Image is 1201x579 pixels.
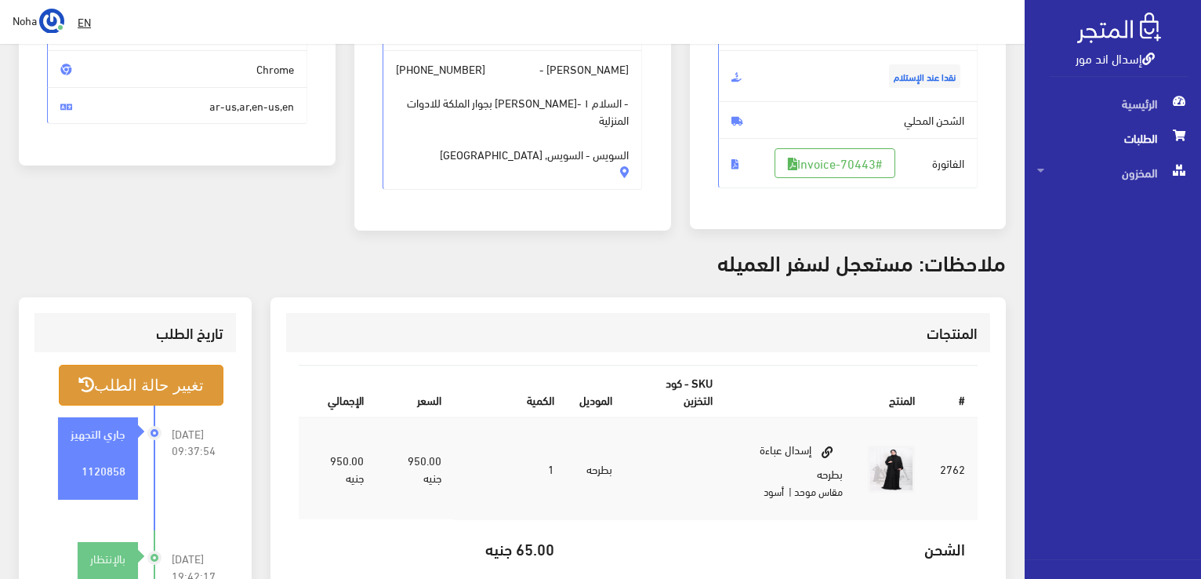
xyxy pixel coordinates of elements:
[396,60,485,78] span: [PHONE_NUMBER]
[927,366,978,417] th: #
[47,50,307,88] span: Chrome
[376,366,454,417] th: السعر
[1025,121,1201,155] a: الطلبات
[454,366,567,417] th: الكمية
[71,8,97,36] a: EN
[59,365,223,405] button: تغيير حالة الطلب
[775,148,895,178] a: #Invoice-70443
[19,249,1006,274] h3: ملاحظات: مستعجل لسفر العميله
[39,9,64,34] img: ...
[396,78,630,163] span: - السلام ١ -[PERSON_NAME] بجوار الملكة للادوات المنزلية السويس - السويس, [GEOGRAPHIC_DATA]
[13,10,37,30] span: Noha
[299,366,376,417] th: اﻹجمالي
[1076,46,1155,69] a: إسدال اند مور
[1037,121,1188,155] span: الطلبات
[47,87,307,125] span: ar-us,ar,en-us,en
[1077,13,1161,43] img: .
[454,417,567,519] td: 1
[1025,86,1201,121] a: الرئيسية
[1037,86,1188,121] span: الرئيسية
[725,366,927,417] th: المنتج
[579,540,965,557] h5: الشحن
[78,12,91,31] u: EN
[927,417,978,519] td: 2762
[725,417,855,519] td: إسدال عباءة بطرحه
[299,326,978,340] h3: المنتجات
[764,482,792,501] small: | أسود
[1025,155,1201,190] a: المخزون
[1037,155,1188,190] span: المخزون
[172,425,223,460] span: [DATE] 09:37:54
[376,417,454,519] td: 950.00 جنيه
[889,64,960,88] span: نقدا عند الإستلام
[383,50,643,190] span: [PERSON_NAME] -
[567,417,625,519] td: بطرحه
[299,417,376,519] td: 950.00 جنيه
[13,8,64,33] a: ... Noha
[78,550,138,567] div: بالإنتظار
[466,540,554,557] h5: 65.00 جنيه
[718,138,978,188] span: الفاتورة
[567,366,625,417] th: الموديل
[47,326,223,340] h3: تاريخ الطلب
[82,461,125,479] strong: 1120858
[625,366,724,417] th: SKU - كود التخزين
[718,101,978,139] span: الشحن المحلي
[71,424,125,442] strong: جاري التجهيز
[794,482,843,501] small: مقاس موحد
